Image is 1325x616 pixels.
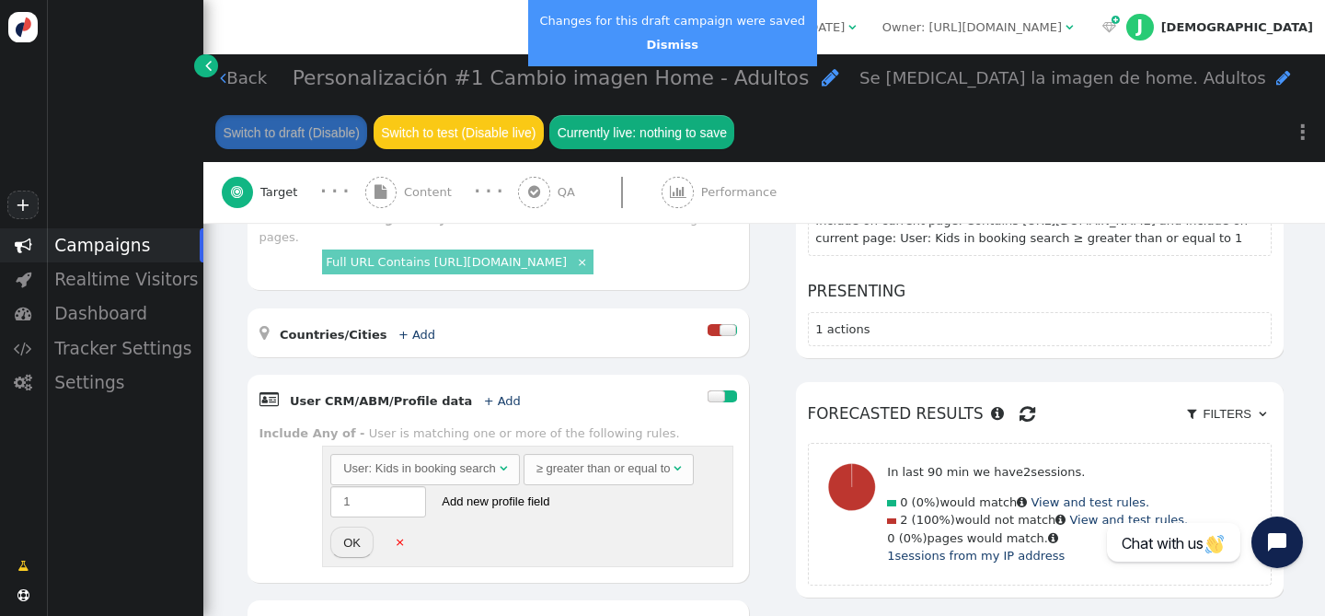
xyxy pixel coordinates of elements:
[670,185,686,199] span: 
[259,328,464,342] a:  Countries/Cities + Add
[15,237,32,254] span: 
[1276,69,1291,87] span: 
[220,69,226,87] span: 
[536,459,671,478] div: ≥ greater than or equal to
[912,495,940,509] span: (0%)
[1066,21,1073,33] span: 
[1112,13,1120,28] span: 
[1187,408,1196,420] span: 
[859,68,1266,87] span: Se [MEDICAL_DATA] la imagen de home. Adultos
[1181,400,1272,429] a:  Filters 
[46,262,203,296] div: Realtime Visitors
[14,374,32,391] span: 
[912,513,955,527] span: (100%)
[887,531,894,545] span: 0
[1102,21,1116,33] span: 
[398,328,435,342] a: + Add
[1100,18,1121,37] a:  
[46,366,203,400] div: Settings
[887,463,1188,482] p: In last 90 min we have sessions.
[222,162,365,223] a:  Target · · ·
[259,390,279,408] span: 
[822,67,839,87] span: 
[46,228,203,262] div: Campaigns
[7,191,39,219] a: +
[1161,20,1313,35] div: [DEMOGRAPHIC_DATA]
[1048,532,1058,544] span: 
[320,180,349,203] div: · · ·
[16,271,31,288] span: 
[484,394,521,408] a: + Add
[882,18,1062,37] div: Owner: [URL][DOMAIN_NAME]
[280,328,387,342] b: Countries/Cities
[290,394,472,408] b: User CRM/ABM/Profile data
[1259,408,1266,420] span: 
[662,162,815,223] a:  Performance
[260,183,305,202] span: Target
[848,21,856,33] span: 
[46,296,203,331] div: Dashboard
[259,212,698,244] div: Visitor is now on one of the following pages.
[899,531,927,545] span: (0%)
[259,426,365,440] b: Include Any of -
[701,183,784,202] span: Performance
[374,185,386,199] span: 
[365,162,519,223] a:  Content · · ·
[808,280,1272,303] h6: Presenting
[887,549,1065,563] a: 1sessions from my IP address
[574,253,590,269] a: ×
[558,183,582,202] span: QA
[1055,514,1066,526] span: 
[220,65,267,90] a: Back
[1023,465,1031,479] span: 2
[205,56,212,75] span: 
[215,115,367,148] button: Switch to draft (Disable)
[1200,407,1255,421] span: Filters
[1281,105,1325,159] a: ⋮
[474,180,502,203] div: · · ·
[808,203,1272,256] section: Include on current page: Contains [URL][DOMAIN_NAME] and Include on current page: User: Kids in b...
[887,549,894,563] span: 1
[991,406,1004,421] span: 
[14,340,32,357] span: 
[808,394,1272,435] h6: Forecasted results
[330,527,374,558] button: OK
[518,162,662,223] a:  QA
[528,185,540,199] span: 
[1017,496,1027,508] span: 
[259,394,548,408] a:  User CRM/ABM/Profile data + Add
[6,551,40,582] a: 
[374,115,544,148] button: Switch to test (Disable live)
[17,589,29,601] span: 
[404,183,459,202] span: Content
[500,462,507,474] span: 
[343,459,495,478] div: User: Kids in booking search
[369,426,680,440] div: User is matching one or more of the following rules.
[46,331,203,366] div: Tracker Settings
[259,324,269,342] span: 
[194,54,217,77] a: 
[900,495,907,509] span: 0
[1126,14,1154,41] div: J
[231,185,243,199] span: 
[674,462,681,474] span: 
[430,486,561,517] button: Add new profile field
[326,255,567,269] a: Full URL Contains [URL][DOMAIN_NAME]
[1020,401,1035,428] span: 
[646,38,697,52] a: Dismiss
[1069,513,1188,527] a: View and test rules.
[8,12,39,42] img: logo-icon.svg
[900,513,907,527] span: 2
[1031,495,1149,509] a: View and test rules.
[15,305,32,322] span: 
[17,557,29,575] span: 
[887,451,1188,577] div: would match would not match pages would match.
[293,66,810,89] span: Personalización #1 Cambio imagen Home - Adultos
[815,322,870,336] span: 1 actions
[392,533,408,549] a: ×
[549,115,734,148] button: Currently live: nothing to save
